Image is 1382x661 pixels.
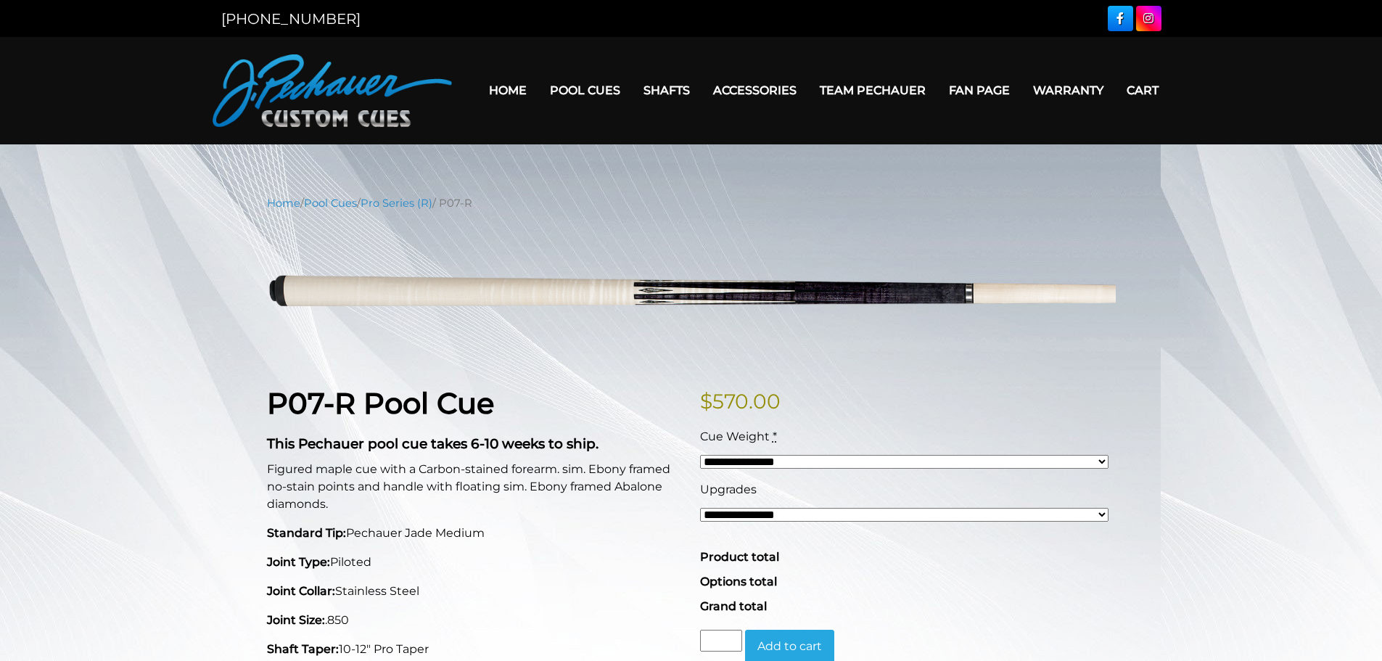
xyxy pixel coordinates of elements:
[700,630,742,652] input: Product quantity
[773,430,777,443] abbr: required
[267,195,1116,211] nav: Breadcrumb
[267,222,1116,364] img: P07-R.png
[267,385,494,421] strong: P07-R Pool Cue
[700,389,712,414] span: $
[700,550,779,564] span: Product total
[1115,72,1170,109] a: Cart
[267,525,683,542] p: Pechauer Jade Medium
[477,72,538,109] a: Home
[361,197,432,210] a: Pro Series (R)
[267,641,683,658] p: 10-12" Pro Taper
[267,613,325,627] strong: Joint Size:
[700,599,767,613] span: Grand total
[267,612,683,629] p: .850
[267,461,683,513] p: Figured maple cue with a Carbon-stained forearm. sim. Ebony framed no-stain points and handle wit...
[700,575,777,588] span: Options total
[702,72,808,109] a: Accessories
[808,72,937,109] a: Team Pechauer
[700,389,781,414] bdi: 570.00
[267,583,683,600] p: Stainless Steel
[267,435,599,452] strong: This Pechauer pool cue takes 6-10 weeks to ship.
[221,10,361,28] a: [PHONE_NUMBER]
[937,72,1021,109] a: Fan Page
[213,54,452,127] img: Pechauer Custom Cues
[304,197,357,210] a: Pool Cues
[538,72,632,109] a: Pool Cues
[267,554,683,571] p: Piloted
[700,483,757,496] span: Upgrades
[632,72,702,109] a: Shafts
[267,642,339,656] strong: Shaft Taper:
[267,197,300,210] a: Home
[267,555,330,569] strong: Joint Type:
[267,526,346,540] strong: Standard Tip:
[700,430,770,443] span: Cue Weight
[1021,72,1115,109] a: Warranty
[267,584,335,598] strong: Joint Collar:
